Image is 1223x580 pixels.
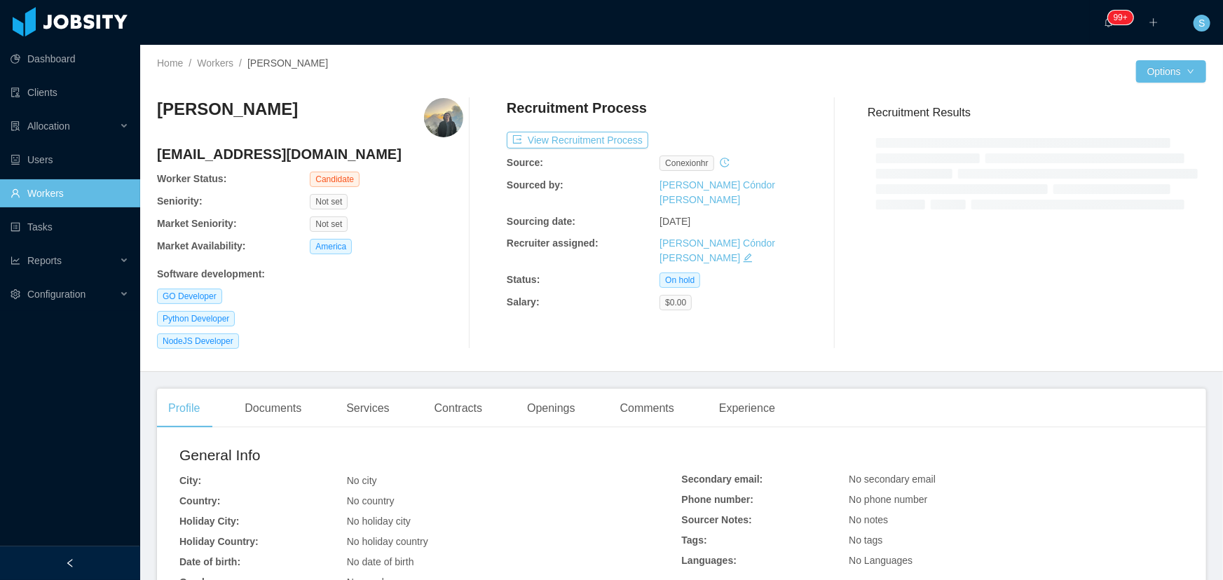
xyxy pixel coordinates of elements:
b: Date of birth: [179,556,240,567]
span: GO Developer [157,289,222,304]
b: Worker Status: [157,173,226,184]
button: icon: exportView Recruitment Process [507,132,648,149]
b: Seniority: [157,195,203,207]
b: Sourcer Notes: [682,514,752,525]
span: America [310,239,352,254]
span: Not set [310,216,348,232]
b: Holiday City: [179,516,240,527]
h4: [EMAIL_ADDRESS][DOMAIN_NAME] [157,144,463,164]
span: Candidate [310,172,360,187]
a: [PERSON_NAME] Cóndor [PERSON_NAME] [660,237,775,263]
b: Source: [507,157,543,168]
b: Phone number: [682,494,754,505]
h3: [PERSON_NAME] [157,98,298,120]
b: Market Availability: [157,240,246,251]
h4: Recruitment Process [507,98,647,118]
span: Python Developer [157,311,235,326]
span: No country [347,495,395,506]
span: S [1198,15,1205,32]
a: icon: auditClients [11,78,129,106]
span: Configuration [27,289,86,300]
div: Openings [516,389,587,428]
b: Holiday Country: [179,536,259,547]
i: icon: setting [11,289,20,299]
span: Allocation [27,120,70,132]
span: On hold [660,272,700,288]
b: Recruiter assigned: [507,237,599,249]
i: icon: history [720,158,730,167]
a: icon: pie-chartDashboard [11,45,129,73]
b: Tags: [682,534,707,546]
div: Contracts [423,389,493,428]
span: conexionhr [660,156,713,171]
span: Not set [310,194,348,209]
b: Salary: [507,296,540,308]
span: No city [347,475,377,486]
a: Workers [197,57,233,69]
span: / [239,57,242,69]
b: City: [179,475,201,486]
a: [PERSON_NAME] Cóndor [PERSON_NAME] [660,179,775,205]
span: No Languages [849,555,913,566]
a: icon: robotUsers [11,146,129,174]
div: Experience [708,389,786,428]
b: Status: [507,274,540,285]
b: Sourced by: [507,179,563,191]
div: Comments [609,389,685,428]
a: Home [157,57,183,69]
div: Services [335,389,400,428]
div: Profile [157,389,211,428]
b: Sourcing date: [507,216,575,227]
a: icon: profileTasks [11,213,129,241]
span: No notes [849,514,888,525]
sup: 1211 [1108,11,1133,25]
img: 697fb6ec-5547-4954-9bce-789c033359df.jpeg [424,98,463,137]
span: / [189,57,191,69]
b: Country: [179,495,220,506]
span: No holiday city [347,516,411,527]
a: icon: exportView Recruitment Process [507,134,648,146]
b: Secondary email: [682,474,763,485]
h2: General Info [179,444,682,467]
i: icon: plus [1149,18,1159,27]
span: No secondary email [849,474,936,485]
span: No date of birth [347,556,414,567]
span: $0.00 [660,295,692,310]
i: icon: edit [743,253,753,263]
i: icon: line-chart [11,256,20,265]
span: Reports [27,255,62,266]
span: [DATE] [660,216,690,227]
span: No holiday country [347,536,428,547]
i: icon: solution [11,121,20,131]
b: Market Seniority: [157,218,237,229]
b: Languages: [682,555,737,566]
div: No tags [849,533,1184,548]
span: No phone number [849,494,927,505]
span: [PERSON_NAME] [247,57,328,69]
div: Documents [233,389,313,428]
button: Optionsicon: down [1136,60,1206,83]
h3: Recruitment Results [868,104,1206,121]
span: NodeJS Developer [157,333,239,349]
b: Software development : [157,268,265,279]
a: icon: userWorkers [11,179,129,207]
i: icon: bell [1104,18,1114,27]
